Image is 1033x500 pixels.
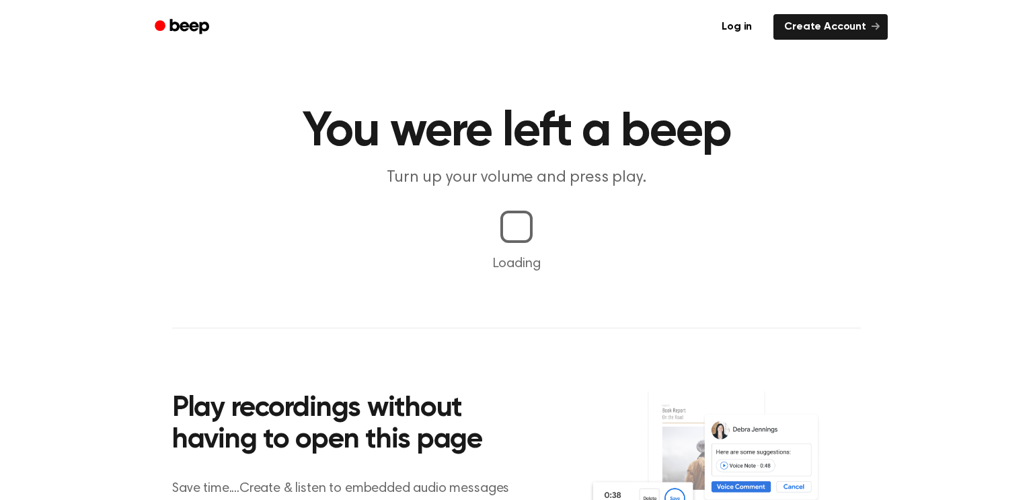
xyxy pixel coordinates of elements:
[172,108,861,156] h1: You were left a beep
[258,167,775,189] p: Turn up your volume and press play.
[708,11,765,42] a: Log in
[773,14,888,40] a: Create Account
[16,254,1017,274] p: Loading
[145,14,221,40] a: Beep
[172,393,535,457] h2: Play recordings without having to open this page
